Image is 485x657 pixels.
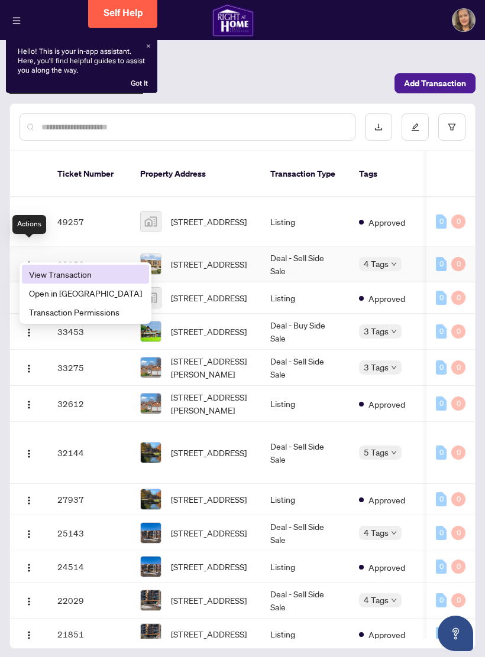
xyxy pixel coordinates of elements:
span: Approved [368,493,405,506]
div: 0 [436,492,447,506]
div: 0 [436,257,447,271]
img: Logo [24,630,34,640]
button: Add Transaction [395,73,476,93]
span: [STREET_ADDRESS] [171,627,247,640]
div: 0 [436,593,447,607]
div: 0 [436,560,447,574]
span: Approved [368,292,405,305]
div: Hello! This is your in-app assistant. Here, you'll find helpful guides to assist you along the way. [18,47,145,88]
td: 49257 [48,197,131,246]
button: Logo [20,394,38,413]
span: [STREET_ADDRESS] [171,325,247,338]
img: thumbnail-img [141,489,161,509]
td: Listing [261,282,350,314]
td: 27937 [48,484,131,515]
img: Logo [24,400,34,409]
button: filter [438,113,465,141]
td: 22029 [48,583,131,619]
td: Listing [261,197,350,246]
button: Logo [20,322,38,341]
td: Deal - Buy Side Sale [261,314,350,350]
div: 0 [451,257,465,271]
img: Logo [24,496,34,505]
span: menu [12,17,21,25]
button: Logo [20,523,38,542]
span: [STREET_ADDRESS] [171,291,247,304]
div: 0 [451,593,465,607]
div: 0 [436,627,447,641]
button: Logo [20,557,38,576]
td: 24514 [48,551,131,583]
div: 0 [451,526,465,540]
div: 0 [451,360,465,375]
td: Listing [261,386,350,422]
span: [STREET_ADDRESS][PERSON_NAME] [171,391,251,417]
span: download [374,123,383,131]
span: 3 Tags [364,324,389,338]
img: Logo [24,529,34,539]
span: filter [448,123,456,131]
span: 4 Tags [364,257,389,271]
button: download [365,113,392,141]
span: Approved [368,628,405,641]
div: 0 [451,291,465,305]
img: thumbnail-img [141,624,161,644]
span: down [391,450,397,456]
span: Open in [GEOGRAPHIC_DATA] [29,287,142,300]
td: 39056 [48,246,131,282]
span: 4 Tags [364,526,389,539]
button: Logo [20,255,38,274]
span: [STREET_ADDRESS] [171,594,247,607]
span: down [391,261,397,267]
img: thumbnail-img [141,393,161,414]
img: Logo [24,563,34,573]
span: Add Transaction [404,74,466,93]
img: thumbnail-img [141,590,161,610]
span: down [391,530,397,536]
th: Transaction Type [261,151,350,197]
span: down [391,328,397,334]
img: logo [212,4,254,37]
img: Logo [24,597,34,606]
div: 0 [436,360,447,375]
td: Deal - Sell Side Sale [261,350,350,386]
button: Logo [20,358,38,377]
span: Approved [368,216,405,229]
span: Self Help [104,7,143,18]
div: 0 [436,214,447,229]
div: 0 [436,526,447,540]
td: 33453 [48,314,131,350]
div: 0 [451,396,465,411]
span: Approved [368,398,405,411]
button: Logo [20,625,38,643]
th: Property Address [131,151,261,197]
span: [STREET_ADDRESS] [171,493,247,506]
span: 3 Tags [364,360,389,374]
th: Ticket Number [48,151,131,197]
span: [STREET_ADDRESS] [171,446,247,459]
img: thumbnail-img [141,254,161,274]
td: Deal - Sell Side Sale [261,515,350,551]
span: Approved [368,561,405,574]
img: thumbnail-img [141,443,161,463]
button: Logo [20,490,38,509]
span: 5 Tags [364,445,389,459]
img: Profile Icon [452,9,475,31]
div: Got It [131,79,148,88]
div: Actions [12,215,46,234]
div: 0 [436,445,447,460]
span: down [391,365,397,370]
button: Open asap [438,616,473,651]
button: Logo [20,212,38,231]
span: down [391,597,397,603]
div: 0 [436,291,447,305]
div: 0 [451,445,465,460]
button: Logo [20,591,38,610]
div: 0 [451,324,465,339]
div: 0 [451,492,465,506]
img: Logo [24,449,34,458]
span: [STREET_ADDRESS] [171,560,247,573]
td: 32612 [48,386,131,422]
div: 0 [436,324,447,339]
img: Logo [24,328,34,337]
